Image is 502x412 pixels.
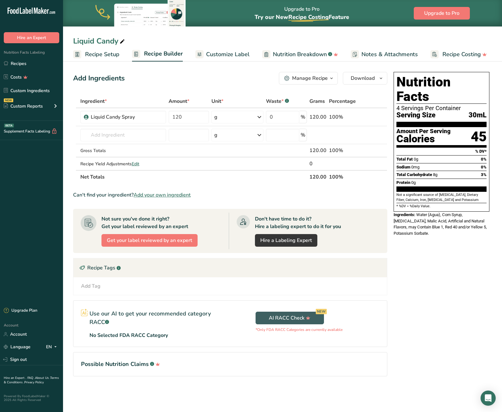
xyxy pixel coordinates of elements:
div: Manage Recipe [292,74,328,82]
a: Nutrition Breakdown [262,47,338,62]
div: g [214,131,217,139]
span: Unit [211,97,223,105]
span: Serving Size [396,111,436,119]
div: Can't find your ingredient? [73,191,387,199]
span: Get your label reviewed by an expert [107,237,192,244]
span: Try our New Feature [255,13,349,21]
span: Upgrade to Pro [424,9,459,17]
a: Recipe Builder [132,47,183,62]
div: Add Ingredients [73,73,125,84]
button: Upgrade to Pro [414,7,470,20]
div: 100% [329,147,357,154]
div: Recipe Yield Adjustments [80,161,166,167]
span: Protein [396,180,410,185]
div: Custom Reports [4,103,43,109]
span: Percentage [329,97,356,105]
div: Recipe Tags [73,258,387,277]
div: Powered By FoodLabelMaker © 2025 All Rights Reserved [4,394,59,402]
span: Notes & Attachments [361,50,418,59]
span: 30mL [469,111,487,119]
div: 100% [329,113,357,121]
span: Recipe Costing [288,13,329,21]
div: 4 Servings Per Container [396,105,487,111]
div: Liquid Candy [73,35,126,47]
input: Add Ingredient [80,129,166,141]
p: Use our AI to get your recommended category RACC [89,309,223,327]
button: Hire an Expert [4,32,59,43]
a: Recipe Costing [430,47,487,62]
a: Recipe Setup [73,47,119,62]
div: 0 [309,160,326,168]
a: Hire a Labeling Expert [255,234,317,247]
a: About Us . [35,376,50,380]
button: Get your label reviewed by an expert [101,234,198,247]
th: Net Totals [79,170,308,183]
button: Manage Recipe [279,72,338,85]
div: Waste [266,97,289,105]
span: 8g [433,172,437,177]
span: Ingredients: [394,212,415,217]
div: 45 [471,128,487,145]
span: Recipe Costing [442,50,481,59]
a: Customize Label [195,47,250,62]
div: Don't have time to do it? Hire a labeling expert to do it for you [255,215,341,230]
a: Language [4,341,31,352]
div: Add Tag [81,282,101,290]
span: Ingredient [80,97,107,105]
div: Gross Totals [80,147,166,154]
span: Nutrition Breakdown [273,50,327,59]
a: Notes & Attachments [351,47,418,62]
span: Customize Label [206,50,250,59]
span: 0g [414,157,418,162]
span: Grams [309,97,325,105]
div: NEW [4,98,13,102]
div: BETA [4,124,14,127]
div: 120.00 [309,147,326,154]
div: NEW [316,309,327,314]
span: 0% [481,157,487,162]
span: 0% [481,165,487,169]
p: No Selected FDA RACC Category [89,332,168,339]
div: 120.00 [309,113,326,121]
div: g [214,113,217,121]
div: Not sure you've done it right? Get your label reviewed by an expert [101,215,188,230]
button: AI RACC Check NEW [256,312,324,324]
span: AI RACC Check [269,314,310,322]
section: Not a significant source of [MEDICAL_DATA], Dietary Fiber, Calcium, Iron, [MEDICAL_DATA] and Pota... [396,192,487,203]
a: Terms & Conditions . [4,376,59,385]
a: Privacy Policy [24,380,44,385]
th: 100% [328,170,359,183]
section: % DV* [396,148,487,155]
span: Recipe Builder [144,50,183,58]
span: Recipe Setup [85,50,119,59]
span: 0g [411,180,416,185]
p: *Only FDA RACC Categories are currently available [256,327,343,333]
span: Download [351,74,375,82]
div: Upgrade Plan [4,308,37,314]
a: FAQ . [27,376,35,380]
span: Total Fat [396,157,413,162]
button: Download [343,72,387,85]
th: 120.00 [308,170,328,183]
span: Amount [169,97,189,105]
span: Sodium [396,165,410,169]
a: Hire an Expert . [4,376,26,380]
span: Edit [132,161,139,167]
span: 3% [481,172,487,177]
div: Upgrade to Pro [255,0,349,26]
span: Water (Agua), Corn Syrup, [MEDICAL_DATA], Malic Acid, Artificial and Natural Flavors, may Contain... [394,212,487,236]
h1: Nutrition Facts [396,75,487,104]
span: 0mg [411,165,419,169]
span: Total Carbohydrate [396,172,432,177]
div: EN [46,343,59,351]
div: Calories [396,134,451,144]
div: Liquid Candy Spray [91,113,162,121]
div: Amount Per Serving [396,128,451,134]
h1: Possible Nutrition Claims [81,360,379,368]
span: Add your own ingredient [134,191,191,199]
section: * %DV = %Daily Value. [396,203,487,209]
div: Open Intercom Messenger [481,391,496,406]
